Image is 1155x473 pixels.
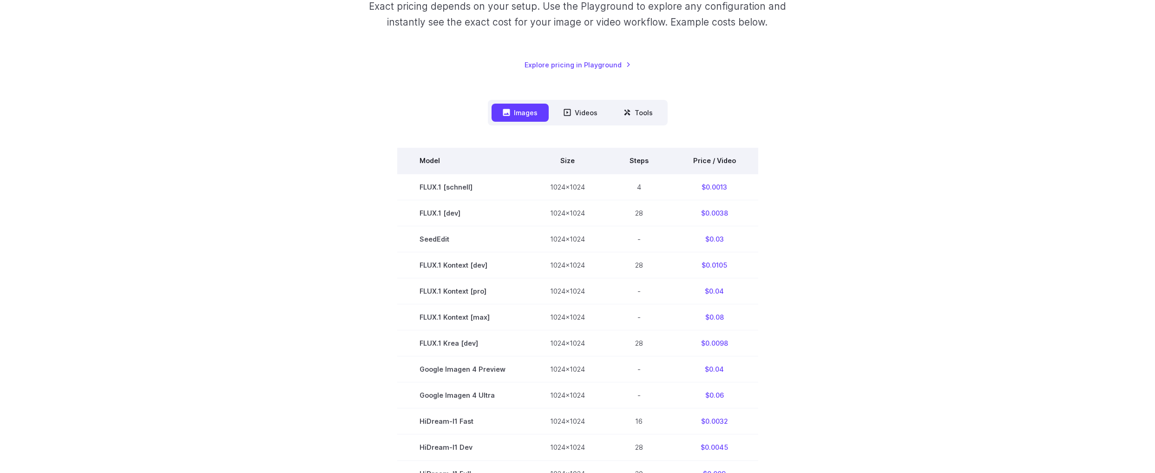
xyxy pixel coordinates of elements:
[528,408,607,434] td: 1024x1024
[671,304,758,330] td: $0.08
[671,226,758,252] td: $0.03
[607,278,671,304] td: -
[671,278,758,304] td: $0.04
[492,104,549,122] button: Images
[607,408,671,434] td: 16
[612,104,664,122] button: Tools
[671,434,758,460] td: $0.0045
[528,148,607,174] th: Size
[528,174,607,200] td: 1024x1024
[528,226,607,252] td: 1024x1024
[671,200,758,226] td: $0.0038
[397,434,528,460] td: HiDream-I1 Dev
[607,148,671,174] th: Steps
[607,304,671,330] td: -
[528,356,607,382] td: 1024x1024
[397,408,528,434] td: HiDream-I1 Fast
[607,174,671,200] td: 4
[397,330,528,356] td: FLUX.1 Krea [dev]
[528,434,607,460] td: 1024x1024
[607,356,671,382] td: -
[397,356,528,382] td: Google Imagen 4 Preview
[671,408,758,434] td: $0.0032
[397,226,528,252] td: SeedEdit
[397,148,528,174] th: Model
[671,174,758,200] td: $0.0013
[397,252,528,278] td: FLUX.1 Kontext [dev]
[552,104,609,122] button: Videos
[671,148,758,174] th: Price / Video
[607,434,671,460] td: 28
[528,330,607,356] td: 1024x1024
[528,200,607,226] td: 1024x1024
[607,226,671,252] td: -
[528,304,607,330] td: 1024x1024
[607,252,671,278] td: 28
[397,200,528,226] td: FLUX.1 [dev]
[397,382,528,408] td: Google Imagen 4 Ultra
[528,278,607,304] td: 1024x1024
[671,330,758,356] td: $0.0098
[397,304,528,330] td: FLUX.1 Kontext [max]
[671,356,758,382] td: $0.04
[671,382,758,408] td: $0.06
[607,330,671,356] td: 28
[528,252,607,278] td: 1024x1024
[528,382,607,408] td: 1024x1024
[607,200,671,226] td: 28
[607,382,671,408] td: -
[397,174,528,200] td: FLUX.1 [schnell]
[397,278,528,304] td: FLUX.1 Kontext [pro]
[671,252,758,278] td: $0.0105
[525,59,631,70] a: Explore pricing in Playground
